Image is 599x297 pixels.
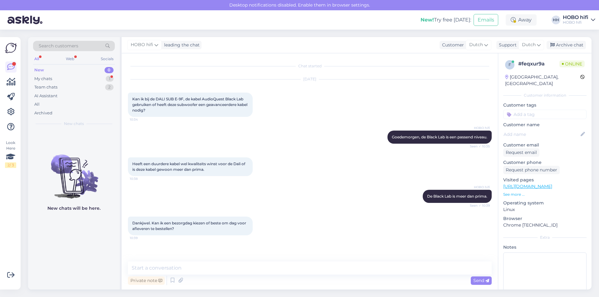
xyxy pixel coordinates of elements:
[34,101,40,108] div: All
[5,140,16,168] div: Look Here
[28,143,120,199] img: No chats
[466,203,490,208] span: Seen ✓ 10:39
[130,236,153,240] span: 10:39
[105,67,114,73] div: 0
[506,14,537,26] div: Away
[128,76,492,82] div: [DATE]
[469,41,483,48] span: Dutch
[427,194,487,199] span: De Black Lab is meer dan prima.
[421,17,434,23] b: New!
[131,41,153,48] span: HOBO hifi
[130,176,153,181] span: 10:38
[503,102,587,108] p: Customer tags
[34,110,52,116] div: Archived
[34,93,57,99] div: AI Assistant
[547,41,586,49] div: Archive chat
[552,16,560,24] div: HH
[503,215,587,222] p: Browser
[473,278,489,283] span: Send
[503,184,552,189] a: [URL][DOMAIN_NAME]
[563,15,595,25] a: HOBO hifiHOBO hifi
[505,74,580,87] div: [GEOGRAPHIC_DATA], [GEOGRAPHIC_DATA]
[5,162,16,168] div: 2 / 3
[503,200,587,206] p: Operating system
[522,41,536,48] span: Dutch
[503,122,587,128] p: Customer name
[503,206,587,213] p: Linux
[105,84,114,90] div: 2
[100,55,115,63] div: Socials
[392,135,487,139] span: Goedemorgen, de Black Lab is een passend niveau.
[34,76,52,82] div: My chats
[509,62,511,67] span: f
[5,42,17,54] img: Askly Logo
[503,235,587,240] div: Extra
[466,126,490,130] span: HOBO hifi
[421,16,471,24] div: Try free [DATE]:
[162,42,200,48] div: leading the chat
[130,117,153,122] span: 10:34
[65,55,75,63] div: Web
[496,42,517,48] div: Support
[503,142,587,148] p: Customer email
[559,60,585,67] span: Online
[474,14,498,26] button: Emails
[503,244,587,251] p: Notes
[503,110,587,119] input: Add a tag
[503,148,539,157] div: Request email
[39,43,78,49] span: Search customers
[33,55,40,63] div: All
[128,63,492,69] div: Chat started
[503,159,587,166] p: Customer phone
[132,161,246,172] span: Heeft een duurdere kabel wel kwaliteits winst voor de Dali of is deze kabel gewoon meer dan prima.
[132,97,248,113] span: Kan ik bij de DALI SUB E-9F, de kabel AudioQuest Black Lab gebruiken of heeft deze subwoofer een ...
[34,67,44,73] div: New
[563,20,588,25] div: HOBO hifi
[128,276,165,285] div: Private note
[563,15,588,20] div: HOBO hifi
[132,221,247,231] span: Dankjwel. Kan ik een bezorgdag kiezen of beste om dag voor afleveren te bestellen?
[503,222,587,228] p: Chrome [TECHNICAL_ID]
[64,121,84,127] span: New chats
[518,60,559,68] div: # feqxur9a
[466,144,490,149] span: Seen ✓ 10:35
[466,185,490,189] span: HOBO hifi
[504,131,579,138] input: Add name
[440,42,464,48] div: Customer
[47,205,100,212] p: New chats will be here.
[503,177,587,183] p: Visited pages
[106,76,114,82] div: 1
[503,93,587,98] div: Customer information
[34,84,57,90] div: Team chats
[503,166,560,174] div: Request phone number
[503,192,587,197] p: See more ...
